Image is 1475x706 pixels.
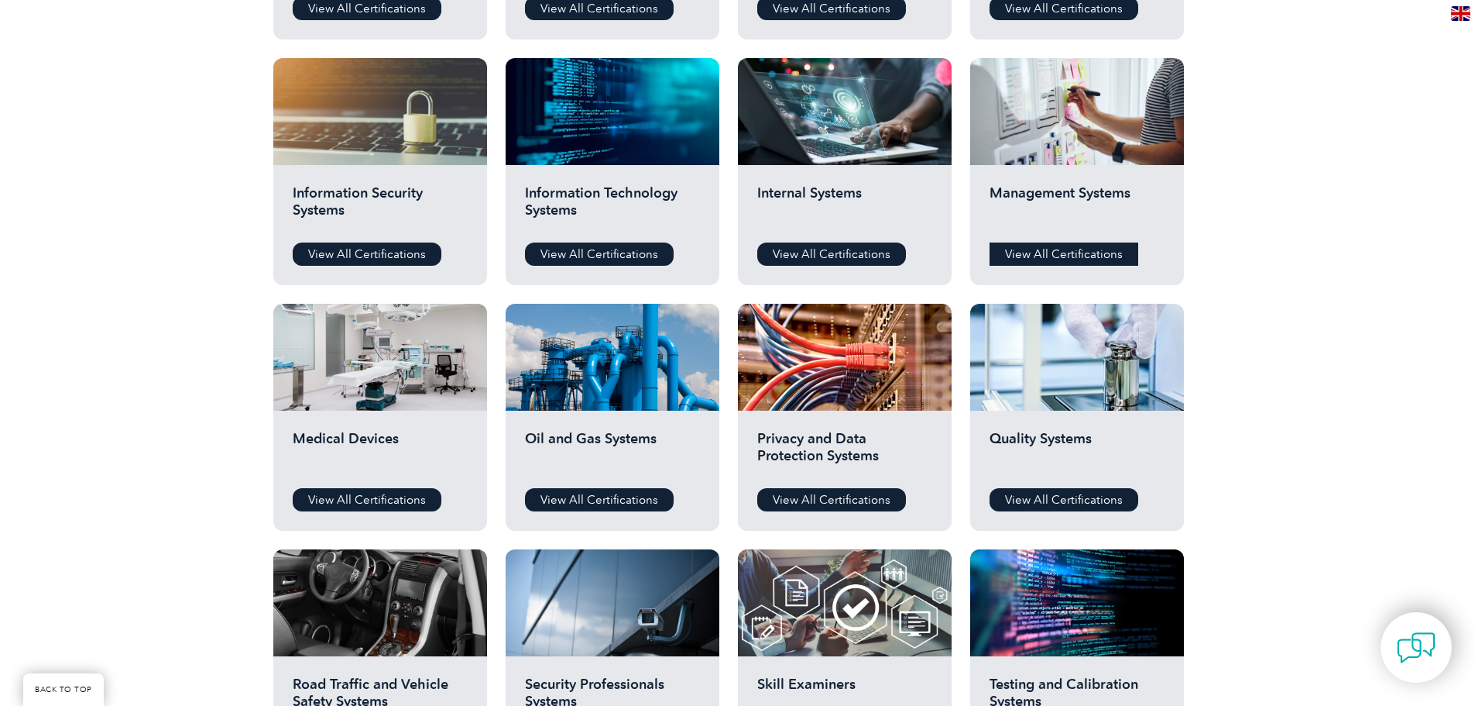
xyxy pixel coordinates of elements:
[293,430,468,477] h2: Medical Devices
[757,488,906,511] a: View All Certifications
[1397,629,1436,667] img: contact-chat.png
[757,243,906,266] a: View All Certifications
[293,243,441,266] a: View All Certifications
[757,430,932,477] h2: Privacy and Data Protection Systems
[293,488,441,511] a: View All Certifications
[990,430,1165,477] h2: Quality Systems
[990,243,1138,266] a: View All Certifications
[990,488,1138,511] a: View All Certifications
[293,184,468,231] h2: Information Security Systems
[525,184,700,231] h2: Information Technology Systems
[990,184,1165,231] h2: Management Systems
[525,243,674,266] a: View All Certifications
[23,673,104,706] a: BACK TO TOP
[525,430,700,477] h2: Oil and Gas Systems
[1451,6,1470,21] img: en
[757,184,932,231] h2: Internal Systems
[525,488,674,511] a: View All Certifications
